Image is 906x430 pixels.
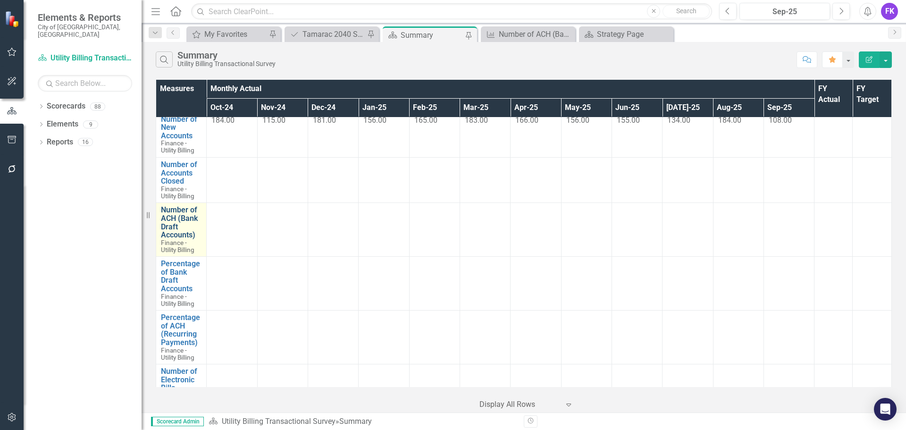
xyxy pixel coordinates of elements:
img: ClearPoint Strategy [5,10,21,27]
a: Utility Billing Transactional Survey [38,53,132,64]
div: 16 [78,138,93,146]
span: 134.00 [667,116,690,125]
td: Double-Click to Edit Right Click for Context Menu [156,364,207,410]
a: Percentage of Bank Draft Accounts [161,260,201,293]
span: 184.00 [211,116,235,125]
div: Open Intercom Messenger [874,398,897,421]
span: 166.00 [515,116,538,125]
a: Number of Accounts Closed [161,160,201,185]
span: 108.00 [769,116,792,125]
span: 165.00 [414,116,437,125]
td: Double-Click to Edit Right Click for Context Menu [156,257,207,311]
a: Tamarac 2040 Strategic Plan - Departmental Action Plan [287,28,365,40]
span: 156.00 [566,116,589,125]
div: Summary [177,50,276,60]
span: 156.00 [363,116,386,125]
a: Utility Billing Transactional Survey [222,417,336,426]
div: Sep-25 [743,6,827,17]
span: Elements & Reports [38,12,132,23]
input: Search Below... [38,75,132,92]
a: Number of ACH (Bank Draft Accounts) [483,28,573,40]
div: My Favorites [204,28,267,40]
span: 184.00 [718,116,741,125]
button: FK [881,3,898,20]
span: 115.00 [262,116,285,125]
a: Number of ACH (Bank Draft Accounts) [161,206,201,239]
a: Percentage of ACH (Recurring Payments) [161,313,201,346]
div: Summary [401,29,463,41]
a: My Favorites [189,28,267,40]
span: Search [676,7,696,15]
span: 155.00 [617,116,640,125]
button: Sep-25 [739,3,830,20]
a: Strategy Page [581,28,671,40]
a: Number of Electronic Bills [161,367,201,392]
span: Finance - Utility Billing [161,239,194,253]
div: Utility Billing Transactional Survey [177,60,276,67]
span: Finance - Utility Billing [161,185,194,200]
div: Number of ACH (Bank Draft Accounts) [499,28,573,40]
div: 9 [83,120,98,128]
small: City of [GEOGRAPHIC_DATA], [GEOGRAPHIC_DATA] [38,23,132,39]
a: Number of New Accounts [161,115,201,140]
div: » [209,416,517,427]
span: Finance - Utility Billing [161,139,194,154]
span: Finance - Utility Billing [161,346,194,361]
button: Search [663,5,710,18]
div: Strategy Page [597,28,671,40]
td: Double-Click to Edit Right Click for Context Menu [156,112,207,157]
span: 183.00 [465,116,488,125]
div: 88 [90,102,105,110]
td: Double-Click to Edit Right Click for Context Menu [156,203,207,257]
a: Reports [47,137,73,148]
span: Scorecard Admin [151,417,204,426]
span: 181.00 [313,116,336,125]
a: Elements [47,119,78,130]
td: Double-Click to Edit Right Click for Context Menu [156,311,207,364]
a: Scorecards [47,101,85,112]
div: Summary [339,417,372,426]
div: Tamarac 2040 Strategic Plan - Departmental Action Plan [302,28,365,40]
td: Double-Click to Edit Right Click for Context Menu [156,158,207,203]
input: Search ClearPoint... [191,3,712,20]
span: Finance - Utility Billing [161,293,194,307]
